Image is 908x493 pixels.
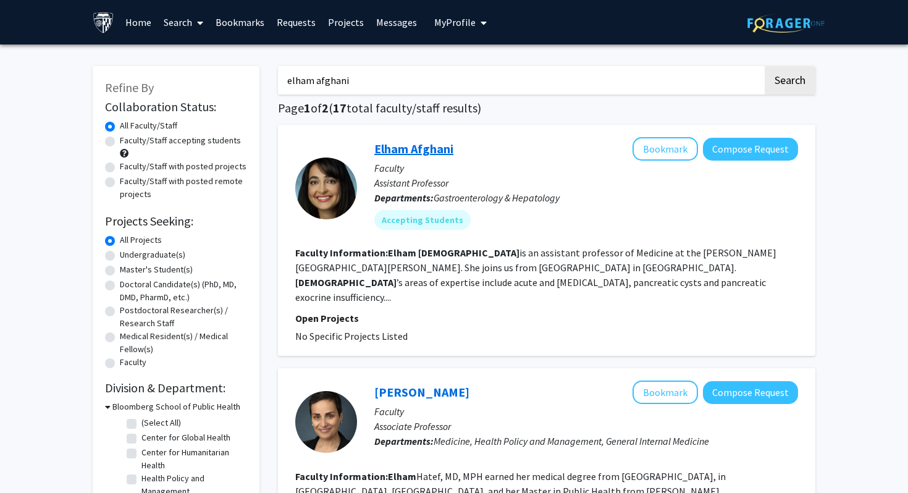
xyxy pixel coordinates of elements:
label: Postdoctoral Researcher(s) / Research Staff [120,304,247,330]
span: Gastroenterology & Hepatology [434,192,560,204]
h3: Bloomberg School of Public Health [112,400,240,413]
span: 1 [304,100,311,116]
b: Elham [388,247,416,259]
p: Faculty [374,161,798,175]
a: Requests [271,1,322,44]
button: Compose Request to Elham Hatef [703,381,798,404]
fg-read-more: is an assistant professor of Medicine at the [PERSON_NAME][GEOGRAPHIC_DATA][PERSON_NAME]. She joi... [295,247,776,303]
label: Faculty/Staff accepting students [120,134,241,147]
label: Doctoral Candidate(s) (PhD, MD, DMD, PharmD, etc.) [120,278,247,304]
b: Departments: [374,192,434,204]
label: Master's Student(s) [120,263,193,276]
img: ForagerOne Logo [747,14,825,33]
span: My Profile [434,16,476,28]
a: [PERSON_NAME] [374,384,469,400]
span: Medicine, Health Policy and Management, General Internal Medicine [434,435,709,447]
h1: Page of ( total faculty/staff results) [278,101,815,116]
label: (Select All) [141,416,181,429]
span: No Specific Projects Listed [295,330,408,342]
p: Open Projects [295,311,798,326]
label: Faculty [120,356,146,369]
iframe: Chat [9,437,53,484]
input: Search Keywords [278,66,763,95]
h2: Collaboration Status: [105,99,247,114]
label: All Faculty/Staff [120,119,177,132]
a: Elham Afghani [374,141,453,156]
label: Medical Resident(s) / Medical Fellow(s) [120,330,247,356]
span: 2 [322,100,329,116]
a: Home [119,1,158,44]
mat-chip: Accepting Students [374,210,471,230]
a: Search [158,1,209,44]
a: Bookmarks [209,1,271,44]
label: Center for Global Health [141,431,230,444]
b: Elham [388,470,416,482]
b: Faculty Information: [295,247,388,259]
label: Faculty/Staff with posted projects [120,160,246,173]
span: 17 [333,100,347,116]
button: Add Elham Hatef to Bookmarks [633,381,698,404]
h2: Division & Department: [105,381,247,395]
p: Associate Professor [374,419,798,434]
button: Add Elham Afghani to Bookmarks [633,137,698,161]
a: Projects [322,1,370,44]
img: Johns Hopkins University Logo [93,12,114,33]
button: Compose Request to Elham Afghani [703,138,798,161]
p: Faculty [374,404,798,419]
label: Center for Humanitarian Health [141,446,244,472]
label: Faculty/Staff with posted remote projects [120,175,247,201]
button: Search [765,66,815,95]
p: Assistant Professor [374,175,798,190]
b: Departments: [374,435,434,447]
h2: Projects Seeking: [105,214,247,229]
a: Messages [370,1,423,44]
label: Undergraduate(s) [120,248,185,261]
b: [DEMOGRAPHIC_DATA] [295,276,397,289]
b: [DEMOGRAPHIC_DATA] [418,247,519,259]
b: Faculty Information: [295,470,388,482]
span: Refine By [105,80,154,95]
label: All Projects [120,234,162,247]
